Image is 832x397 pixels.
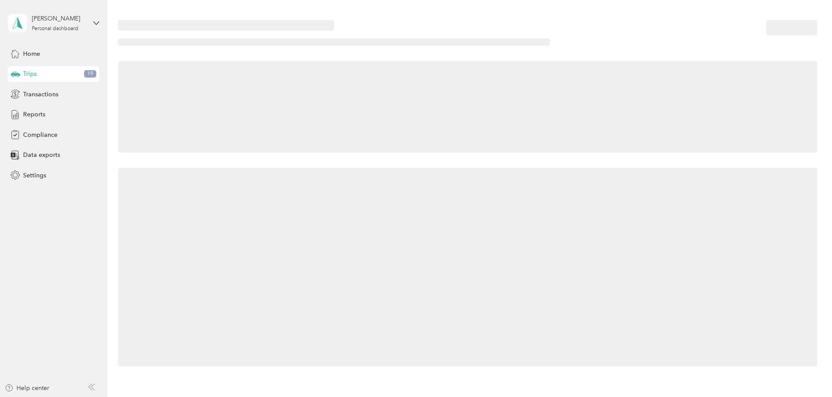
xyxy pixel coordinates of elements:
[23,49,40,58] span: Home
[23,150,60,159] span: Data exports
[5,383,49,393] button: Help center
[23,69,37,78] span: Trips
[32,26,78,31] div: Personal dashboard
[23,90,58,99] span: Transactions
[23,171,46,180] span: Settings
[23,130,57,139] span: Compliance
[84,70,96,78] span: 19
[32,14,86,23] div: [PERSON_NAME]
[23,110,45,119] span: Reports
[783,348,832,397] iframe: Everlance-gr Chat Button Frame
